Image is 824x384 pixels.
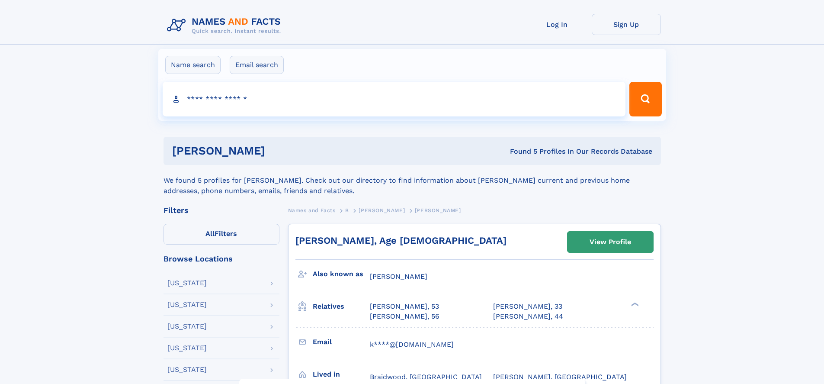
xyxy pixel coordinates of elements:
[167,366,207,373] div: [US_STATE]
[415,207,461,213] span: [PERSON_NAME]
[164,255,279,263] div: Browse Locations
[523,14,592,35] a: Log In
[493,373,627,381] span: [PERSON_NAME], [GEOGRAPHIC_DATA]
[629,82,661,116] button: Search Button
[172,145,388,156] h1: [PERSON_NAME]
[230,56,284,74] label: Email search
[493,302,562,311] a: [PERSON_NAME], 33
[163,82,626,116] input: search input
[345,205,349,216] a: B
[359,205,405,216] a: [PERSON_NAME]
[164,165,661,196] div: We found 5 profiles for [PERSON_NAME]. Check out our directory to find information about [PERSON_...
[165,56,221,74] label: Name search
[568,232,653,252] a: View Profile
[167,323,207,330] div: [US_STATE]
[370,302,439,311] a: [PERSON_NAME], 53
[370,272,427,281] span: [PERSON_NAME]
[205,229,215,238] span: All
[167,345,207,352] div: [US_STATE]
[359,207,405,213] span: [PERSON_NAME]
[288,205,336,216] a: Names and Facts
[164,14,288,37] img: Logo Names and Facts
[167,280,207,287] div: [US_STATE]
[313,267,370,281] h3: Also known as
[295,235,507,246] a: [PERSON_NAME], Age [DEMOGRAPHIC_DATA]
[629,302,639,307] div: ❯
[167,301,207,308] div: [US_STATE]
[370,373,482,381] span: Braidwood, [GEOGRAPHIC_DATA]
[313,335,370,349] h3: Email
[164,207,279,214] div: Filters
[370,312,439,321] a: [PERSON_NAME], 56
[592,14,661,35] a: Sign Up
[345,207,349,213] span: B
[388,147,652,156] div: Found 5 Profiles In Our Records Database
[313,367,370,382] h3: Lived in
[493,312,563,321] a: [PERSON_NAME], 44
[164,224,279,245] label: Filters
[590,232,631,252] div: View Profile
[313,299,370,314] h3: Relatives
